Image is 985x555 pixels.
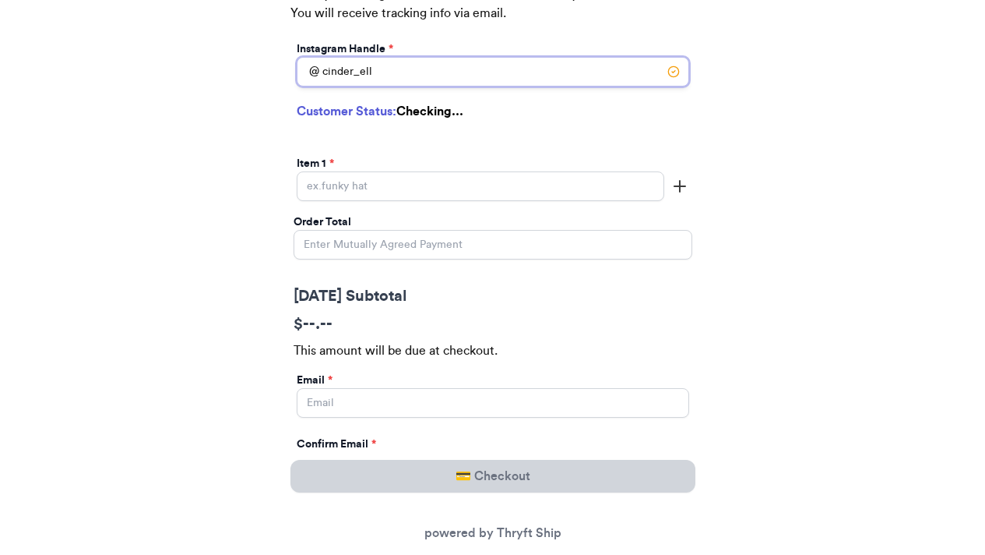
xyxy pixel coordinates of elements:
[297,171,664,201] input: ex.funky hat
[294,230,692,260] input: Enter Mutually Agreed Payment
[396,105,463,118] span: Checking...
[297,388,689,418] input: Email
[424,527,561,539] a: powered by Thryft Ship
[297,373,332,388] label: Email
[297,156,334,171] label: Item 1
[290,460,695,493] button: 💳 Checkout
[294,214,351,230] label: Order Total
[294,341,692,360] p: This amount will be due at checkout.
[294,313,692,335] p: $ --.--
[294,285,692,307] label: [DATE] Subtotal
[297,41,393,57] label: Instagram Handle
[297,105,396,118] span: Customer Status:
[297,437,376,452] label: Confirm Email
[297,57,319,87] div: @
